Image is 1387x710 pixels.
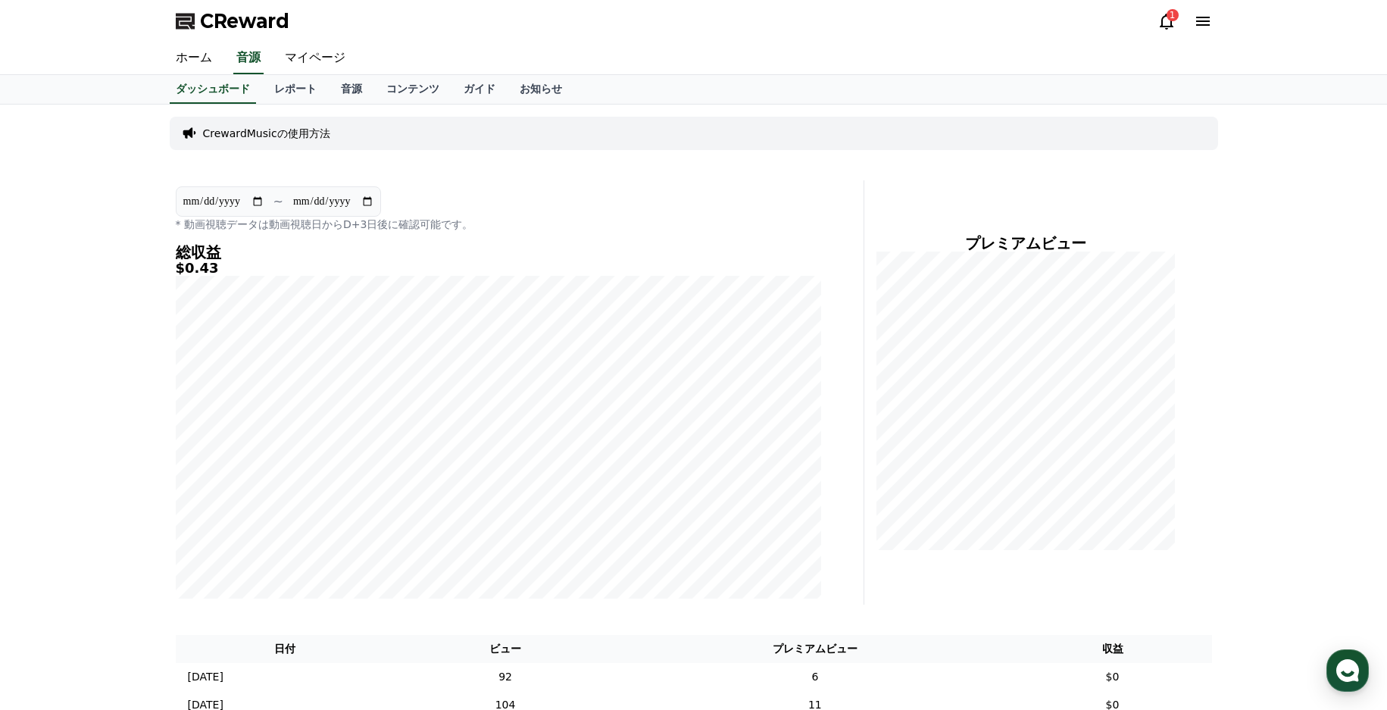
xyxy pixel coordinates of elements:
h4: プレミアムビュー [876,235,1176,252]
a: CReward [176,9,289,33]
span: Settings [224,503,261,515]
th: プレミアムビュー [617,635,1013,663]
h5: $0.43 [176,261,821,276]
span: Messages [126,504,170,516]
a: コンテンツ [374,75,451,104]
a: お知らせ [508,75,574,104]
div: 1 [1167,9,1179,21]
a: 音源 [233,42,264,74]
a: Settings [195,480,291,518]
a: ガイド [451,75,508,104]
p: * 動画視聴データは動画視聴日からD+3日後に確認可能です。 [176,217,821,232]
h4: 総収益 [176,244,821,261]
td: $0 [1014,663,1212,691]
a: Home [5,480,100,518]
p: ~ [273,192,283,211]
th: 収益 [1014,635,1212,663]
a: ダッシュボード [170,75,256,104]
span: Home [39,503,65,515]
a: レポート [262,75,329,104]
th: 日付 [176,635,394,663]
td: 92 [394,663,617,691]
p: [DATE] [188,669,223,685]
td: 6 [617,663,1013,691]
a: CrewardMusicの使用方法 [203,126,330,141]
span: CReward [200,9,289,33]
a: ホーム [164,42,224,74]
a: 音源 [329,75,374,104]
a: マイページ [273,42,358,74]
a: 1 [1157,12,1176,30]
th: ビュー [394,635,617,663]
a: Messages [100,480,195,518]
